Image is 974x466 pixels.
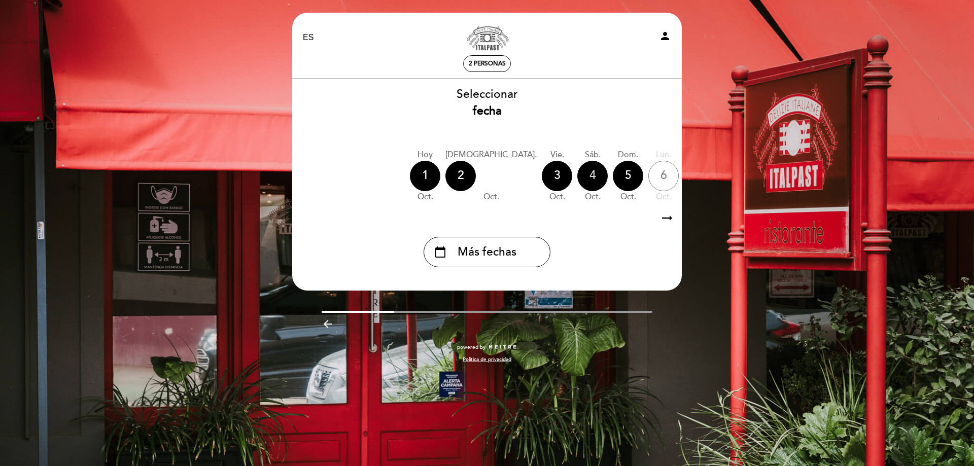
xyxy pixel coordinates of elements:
[445,191,537,203] div: oct.
[445,161,476,191] div: 2
[410,161,440,191] div: 1
[473,104,502,118] b: fecha
[648,149,679,161] div: lun.
[488,345,517,350] img: MEITRE
[577,191,608,203] div: oct.
[648,161,679,191] div: 6
[410,149,440,161] div: Hoy
[445,149,537,161] div: [DEMOGRAPHIC_DATA].
[613,161,643,191] div: 5
[463,356,511,363] a: Política de privacidad
[542,161,572,191] div: 3
[434,243,446,261] i: calendar_today
[322,318,334,330] i: arrow_backward
[457,344,485,351] span: powered by
[613,149,643,161] div: dom.
[469,60,506,67] span: 2 personas
[577,149,608,161] div: sáb.
[542,191,572,203] div: oct.
[577,161,608,191] div: 4
[542,149,572,161] div: vie.
[648,191,679,203] div: oct.
[659,30,671,46] button: person
[410,191,440,203] div: oct.
[659,207,675,229] i: arrow_right_alt
[292,86,682,120] div: Seleccionar
[659,30,671,42] i: person
[457,344,517,351] a: powered by
[458,244,516,261] span: Más fechas
[613,191,643,203] div: oct.
[424,24,550,52] a: Italpast - [PERSON_NAME]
